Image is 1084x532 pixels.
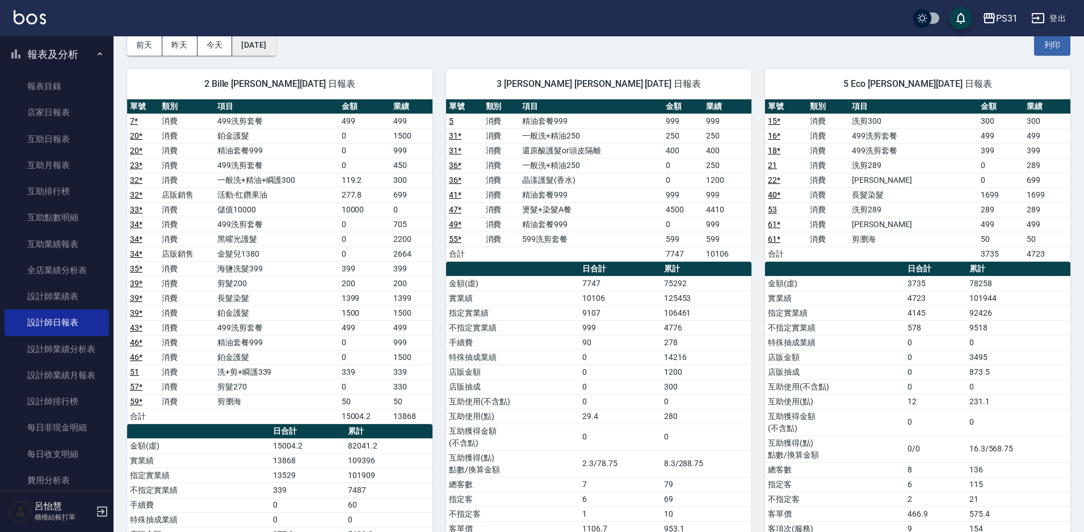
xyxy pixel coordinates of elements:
td: 0 [967,335,1070,350]
td: 10000 [339,202,390,217]
td: 0 [339,246,390,261]
td: 店販金額 [765,350,905,365]
td: 消費 [159,202,215,217]
td: 0 [339,335,390,350]
td: 0 [978,158,1024,173]
a: 設計師業績月報表 [5,362,109,388]
button: PS31 [978,7,1022,30]
td: 399 [978,143,1024,158]
td: 0 [905,335,967,350]
td: 還原酸護髮or頭皮隔離 [519,143,663,158]
span: 3 [PERSON_NAME] [PERSON_NAME] [DATE] 日報表 [460,78,738,90]
span: 5 Eco [PERSON_NAME][DATE] 日報表 [779,78,1057,90]
td: 12 [905,394,967,409]
th: 金額 [339,99,390,114]
td: 0 [579,365,661,379]
th: 累計 [967,262,1070,277]
td: 0 [390,202,432,217]
a: 5 [449,116,453,125]
td: 0 [905,365,967,379]
td: 儲值10000 [215,202,339,217]
td: 399 [1024,143,1070,158]
td: 0 [579,350,661,365]
td: 109396 [345,453,432,468]
td: 黑曜光護髮 [215,232,339,246]
td: 消費 [807,202,849,217]
a: 設計師排行榜 [5,388,109,414]
td: 231.1 [967,394,1070,409]
td: 1399 [390,291,432,305]
td: 250 [663,128,703,143]
button: save [949,7,972,30]
td: 0/0 [905,435,967,462]
td: 消費 [159,276,215,291]
td: 消費 [159,128,215,143]
td: 50 [978,232,1024,246]
td: 長髮染髮 [849,187,978,202]
td: 399 [390,261,432,276]
td: 300 [661,379,751,394]
td: 200 [390,276,432,291]
td: 78258 [967,276,1070,291]
th: 單號 [446,99,483,114]
td: 鉑金護髮 [215,128,339,143]
td: 1200 [661,365,751,379]
td: 0 [905,379,967,394]
td: 鉑金護髮 [215,305,339,320]
a: 互助排行榜 [5,178,109,204]
td: 店販銷售 [159,246,215,261]
td: 消費 [159,365,215,379]
td: 特殊抽成業績 [765,335,905,350]
td: 2664 [390,246,432,261]
td: 消費 [807,187,849,202]
td: 消費 [159,143,215,158]
button: 今天 [198,35,233,56]
td: 499洗剪套餐 [849,128,978,143]
td: 1500 [390,128,432,143]
td: 消費 [159,217,215,232]
a: 設計師業績分析表 [5,336,109,362]
td: 店販抽成 [446,379,579,394]
td: 10106 [579,291,661,305]
td: 精油套餐999 [519,217,663,232]
td: 300 [390,173,432,187]
table: a dense table [446,99,751,262]
td: 119.2 [339,173,390,187]
td: 互助獲得(點) 點數/換算金額 [765,435,905,462]
td: 4723 [1024,246,1070,261]
table: a dense table [765,99,1070,262]
td: 剪瀏海 [849,232,978,246]
td: 0 [339,217,390,232]
td: 消費 [159,305,215,320]
td: 278 [661,335,751,350]
td: 0 [339,379,390,394]
td: 手續費 [446,335,579,350]
td: 消費 [159,335,215,350]
div: PS31 [996,11,1018,26]
td: 消費 [483,143,520,158]
th: 金額 [978,99,1024,114]
td: 消費 [807,158,849,173]
td: 13868 [270,453,345,468]
td: 1699 [1024,187,1070,202]
td: 互助獲得金額 (不含點) [446,424,579,450]
td: 消費 [159,350,215,365]
th: 業績 [703,99,751,114]
td: 999 [663,187,703,202]
td: 339 [390,365,432,379]
td: 互助使用(不含點) [446,394,579,409]
td: 0 [339,232,390,246]
td: 0 [663,217,703,232]
td: [PERSON_NAME] [849,173,978,187]
td: 999 [703,114,751,128]
td: 289 [1024,158,1070,173]
td: 3495 [967,350,1070,365]
td: 消費 [159,232,215,246]
td: 1500 [390,305,432,320]
td: 消費 [159,320,215,335]
th: 單號 [127,99,159,114]
td: 1500 [390,350,432,365]
td: 125453 [661,291,751,305]
td: 剪髮200 [215,276,339,291]
td: 0 [663,158,703,173]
